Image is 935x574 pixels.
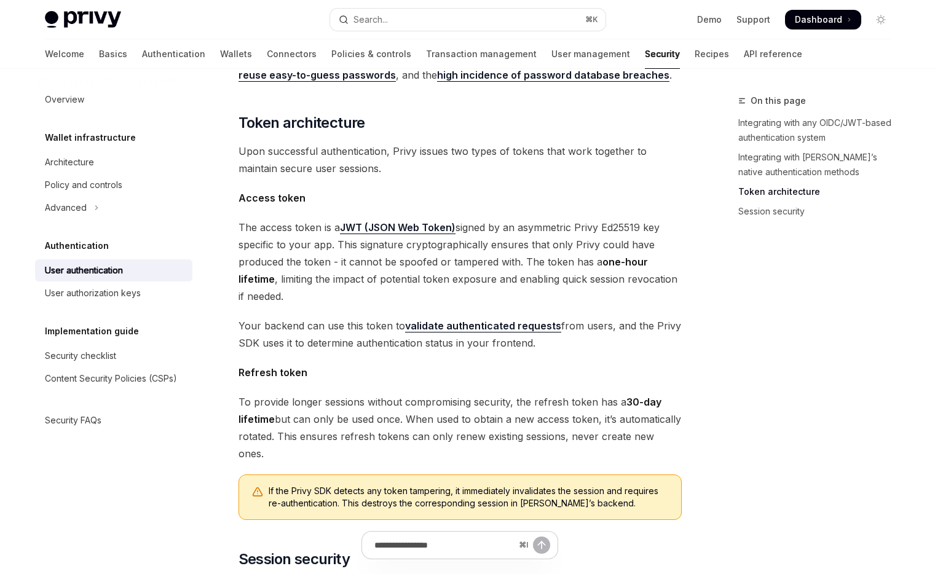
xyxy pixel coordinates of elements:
[751,93,806,108] span: On this page
[45,39,84,69] a: Welcome
[738,202,901,221] a: Session security
[330,9,606,31] button: Open search
[551,39,630,69] a: User management
[220,39,252,69] a: Wallets
[645,39,680,69] a: Security
[45,286,141,301] div: User authorization keys
[871,10,891,29] button: Toggle dark mode
[35,409,192,431] a: Security FAQs
[795,14,842,26] span: Dashboard
[697,14,722,26] a: Demo
[35,259,192,281] a: User authentication
[45,200,87,215] div: Advanced
[738,113,901,147] a: Integrating with any OIDC/JWT-based authentication system
[239,192,306,204] strong: Access token
[736,14,770,26] a: Support
[585,15,598,25] span: ⌘ K
[353,12,388,27] div: Search...
[426,39,537,69] a: Transaction management
[99,39,127,69] a: Basics
[374,532,514,559] input: Ask a question...
[35,88,192,111] a: Overview
[239,143,682,177] span: Upon successful authentication, Privy issues two types of tokens that work together to maintain s...
[45,324,139,339] h5: Implementation guide
[239,219,682,305] span: The access token is a signed by an asymmetric Privy Ed25519 key specific to your app. This signat...
[35,151,192,173] a: Architecture
[785,10,861,29] a: Dashboard
[35,174,192,196] a: Policy and controls
[45,348,116,363] div: Security checklist
[35,345,192,367] a: Security checklist
[45,371,177,386] div: Content Security Policies (CSPs)
[533,537,550,554] button: Send message
[239,113,365,133] span: Token architecture
[267,39,317,69] a: Connectors
[35,197,192,219] button: Toggle Advanced section
[45,130,136,145] h5: Wallet infrastructure
[239,396,661,425] strong: 30-day lifetime
[738,147,901,182] a: Integrating with [PERSON_NAME]’s native authentication methods
[695,39,729,69] a: Recipes
[738,182,901,202] a: Token architecture
[340,221,456,234] a: JWT (JSON Web Token)
[239,317,682,352] span: Your backend can use this token to from users, and the Privy SDK uses it to determine authenticat...
[45,11,121,28] img: light logo
[35,282,192,304] a: User authorization keys
[239,393,682,462] span: To provide longer sessions without compromising security, the refresh token has a but can only be...
[45,178,122,192] div: Policy and controls
[45,413,101,428] div: Security FAQs
[744,39,802,69] a: API reference
[45,263,123,278] div: User authentication
[45,92,84,107] div: Overview
[251,486,264,498] svg: Warning
[142,39,205,69] a: Authentication
[45,155,94,170] div: Architecture
[239,366,307,379] strong: Refresh token
[35,368,192,390] a: Content Security Policies (CSPs)
[269,485,669,509] span: If the Privy SDK detects any token tampering, it immediately invalidates the session and requires...
[405,320,561,332] a: validate authenticated requests
[437,69,669,82] a: high incidence of password database breaches
[45,238,109,253] h5: Authentication
[331,39,411,69] a: Policies & controls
